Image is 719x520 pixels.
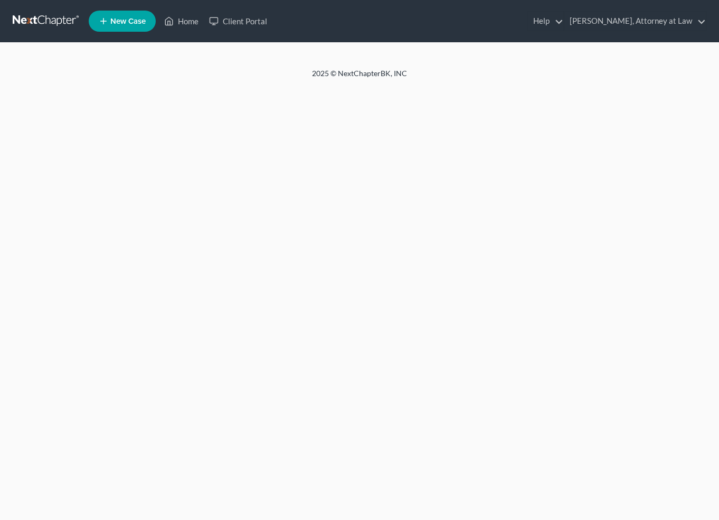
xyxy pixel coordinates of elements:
[89,11,156,32] new-legal-case-button: New Case
[159,12,204,31] a: Home
[204,12,272,31] a: Client Portal
[528,12,563,31] a: Help
[59,68,660,87] div: 2025 © NextChapterBK, INC
[564,12,706,31] a: [PERSON_NAME], Attorney at Law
